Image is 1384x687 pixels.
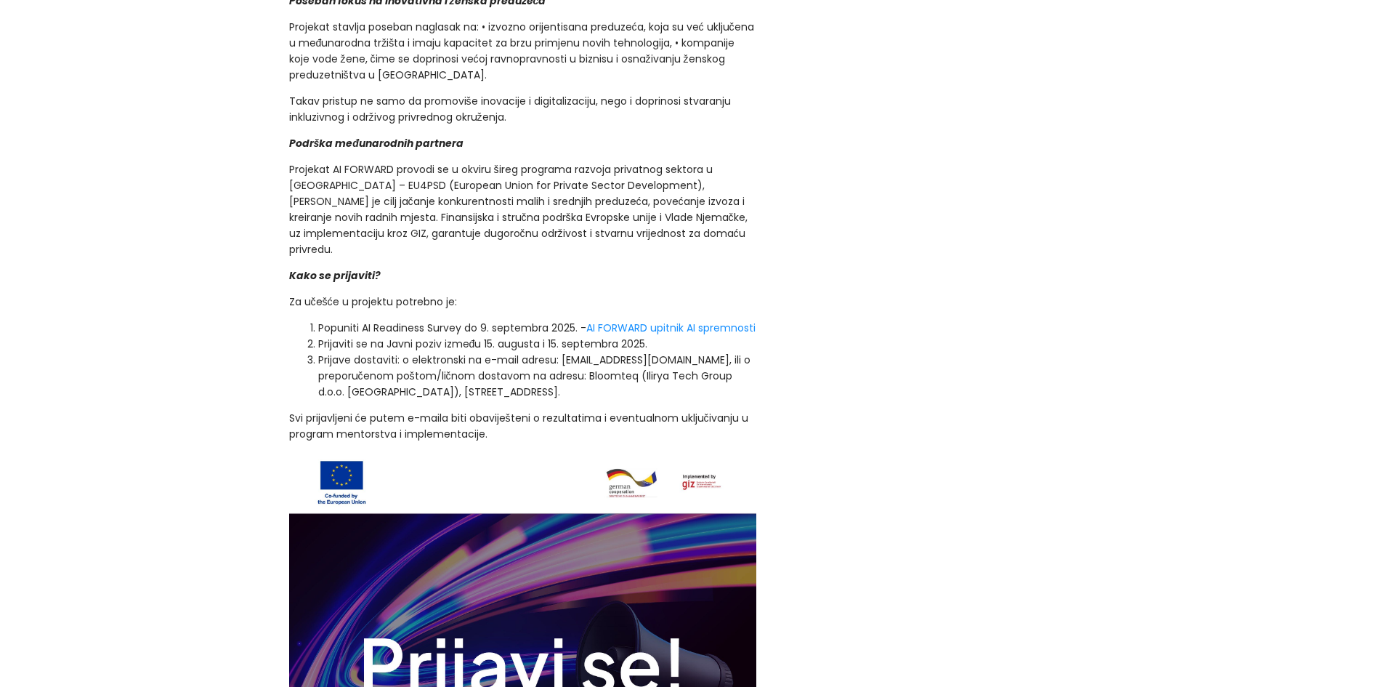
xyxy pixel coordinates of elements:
p: Svi prijavljeni će putem e-maila biti obaviješteni o rezultatima i eventualnom uključivanju u pro... [289,410,757,442]
p: Za učešće u projektu potrebno je: [289,294,757,310]
p: Takav pristup ne samo da promoviše inovacije i digitalizaciju, nego i doprinosi stvaranju inkluzi... [289,93,757,125]
p: Projekat AI FORWARD provodi se u okviru šireg programa razvoja privatnog sektora u [GEOGRAPHIC_DA... [289,161,757,257]
a: AI FORWARD upitnik AI spremnosti [586,321,756,335]
strong: Kako se prijaviti? [289,268,381,283]
p: Projekat stavlja poseban naglasak na: • izvozno orijentisana preduzeća, koja su već uključena u m... [289,19,757,83]
li: Prijaviti se na Javni poziv između 15. augusta i 15. septembra 2025. [318,336,757,352]
li: Popuniti AI Readiness Survey do 9. septembra 2025. - [318,320,757,336]
li: Prijave dostaviti: o elektronski na e-mail adresu: [EMAIL_ADDRESS][DOMAIN_NAME], ili o preporučen... [318,352,757,400]
strong: Podrška međunarodnih partnera [289,136,464,150]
